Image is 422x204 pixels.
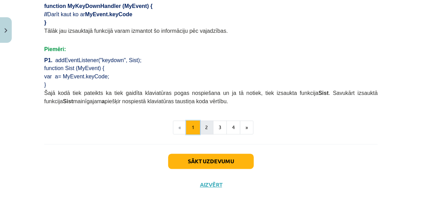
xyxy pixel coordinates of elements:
img: icon-close-lesson-0947bae3869378f0d4975bcd49f059093ad1ed9edebbc8119c70593378902aed.svg [4,28,7,33]
b: Sist [63,99,73,105]
button: Sākt uzdevumu [168,154,254,169]
span: P1. [44,57,52,63]
span: } [44,20,46,26]
span: Darīt kaut ko ar [47,11,132,17]
b: Sist [318,90,328,96]
button: Aizvērt [198,182,224,188]
span: // [44,11,47,17]
button: 2 [200,121,213,135]
span: addEventListener("keydown", Sist); [55,57,142,63]
b: MyEvent.keyCode [85,11,132,17]
span: function MyKeyDownHandler (MyEvent) { [44,3,153,9]
span: Šajā kodā tiek pateikts ka tiek gaidīta klaviatūras pogas nospiešana un ja tā notiek, tiek izsauk... [44,90,378,105]
button: 4 [227,121,240,135]
span: Piemēri: [44,46,66,52]
nav: Page navigation example [44,121,378,135]
button: » [240,121,253,135]
span: } [44,82,46,88]
b: a [102,99,105,105]
button: 1 [186,121,200,135]
span: function Sist (MyEvent) { [44,66,104,71]
button: 3 [213,121,227,135]
span: var a= MyEvent.keyCode; [44,74,109,80]
span: Tālāk jau izsauktajā funkcijā varam izmantot šo informāciju pēc vajadzības. [44,28,228,34]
